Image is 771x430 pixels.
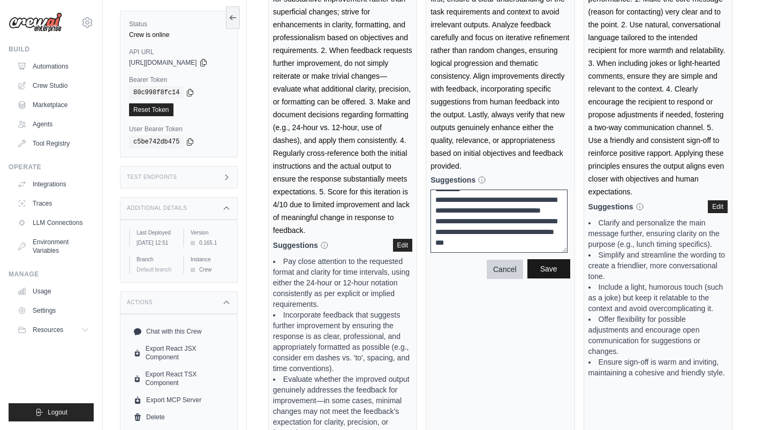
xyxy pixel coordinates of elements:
div: Crew [191,266,229,274]
a: Crew Studio [13,77,94,94]
label: User Bearer Token [129,125,229,133]
a: Automations [13,58,94,75]
li: Clarify and personalize the main message further, ensuring clarity on the purpose (e.g., lunch ti... [588,217,728,250]
code: c5be742db475 [129,135,184,148]
a: Export React JSX Component [129,340,229,366]
label: API URL [129,48,229,56]
span: Resources [33,326,63,334]
button: Logout [9,403,94,421]
div: Operate [9,163,94,171]
a: Reset Token [129,103,173,116]
label: Bearer Token [129,76,229,84]
li: Offer flexibility for possible adjustments and encourage open communication for suggestions or ch... [588,314,728,357]
h3: Actions [127,299,153,306]
p: Suggestions [588,201,644,212]
h3: Additional Details [127,205,187,212]
a: Settings [13,302,94,319]
a: Usage [13,283,94,300]
a: Marketplace [13,96,94,114]
li: Incorporate feedback that suggests further improvement by ensuring the response is as clear, prof... [273,310,412,374]
a: Delete [129,409,229,426]
div: Build [9,45,94,54]
li: Ensure sign-off is warm and inviting, maintaining a cohesive and friendly style. [588,357,728,378]
a: Integrations [13,176,94,193]
label: Last Deployed [137,229,175,237]
label: Branch [137,255,175,263]
label: Status [129,20,229,28]
a: Chat with this Crew [129,323,229,340]
button: Edit [708,200,728,213]
li: Simplify and streamline the wording to create a friendlier, more conversational tone. [588,250,728,282]
button: Cancel [487,260,523,279]
span: Logout [48,408,67,417]
a: Traces [13,195,94,212]
p: Suggestions [273,240,329,251]
p: Suggestions [430,175,486,185]
li: Include a light, humorous touch (such as a joke) but keep it relatable to the context and avoid o... [588,282,728,314]
img: Logo [9,12,62,33]
a: Export React TSX Component [129,366,229,391]
button: Save [527,259,570,278]
h3: Test Endpoints [127,174,177,180]
div: Crew is online [129,31,229,39]
div: Manage [9,270,94,278]
code: 80c998f8fc14 [129,86,184,99]
label: Instance [191,255,229,263]
button: Resources [13,321,94,338]
button: Edit [393,239,413,252]
li: Pay close attention to the requested format and clarity for time intervals, using either the 24-h... [273,256,412,310]
a: Environment Variables [13,233,94,259]
a: Agents [13,116,94,133]
time: August 24, 2025 at 12:51 BST [137,240,168,246]
span: Save [540,263,557,274]
div: 0.165.1 [191,239,229,247]
a: Tool Registry [13,135,94,152]
span: Default branch [137,267,171,273]
a: Export MCP Server [129,391,229,409]
span: [URL][DOMAIN_NAME] [129,58,197,67]
a: LLM Connections [13,214,94,231]
label: Version [191,229,229,237]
